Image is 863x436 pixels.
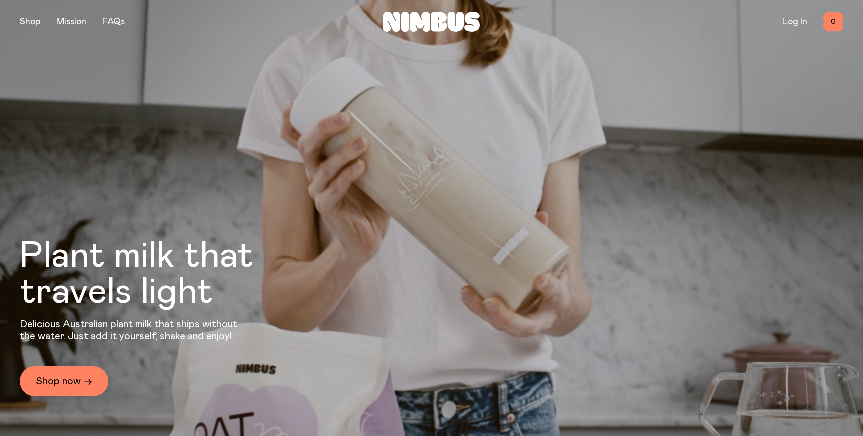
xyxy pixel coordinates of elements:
a: Shop now → [20,366,108,396]
h1: Plant milk that travels light [20,238,308,310]
a: FAQs [102,17,125,26]
a: Log In [782,17,807,26]
a: Mission [56,17,86,26]
p: Delicious Australian plant milk that ships without the water. Just add it yourself, shake and enjoy! [20,318,244,342]
button: 0 [823,12,843,32]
